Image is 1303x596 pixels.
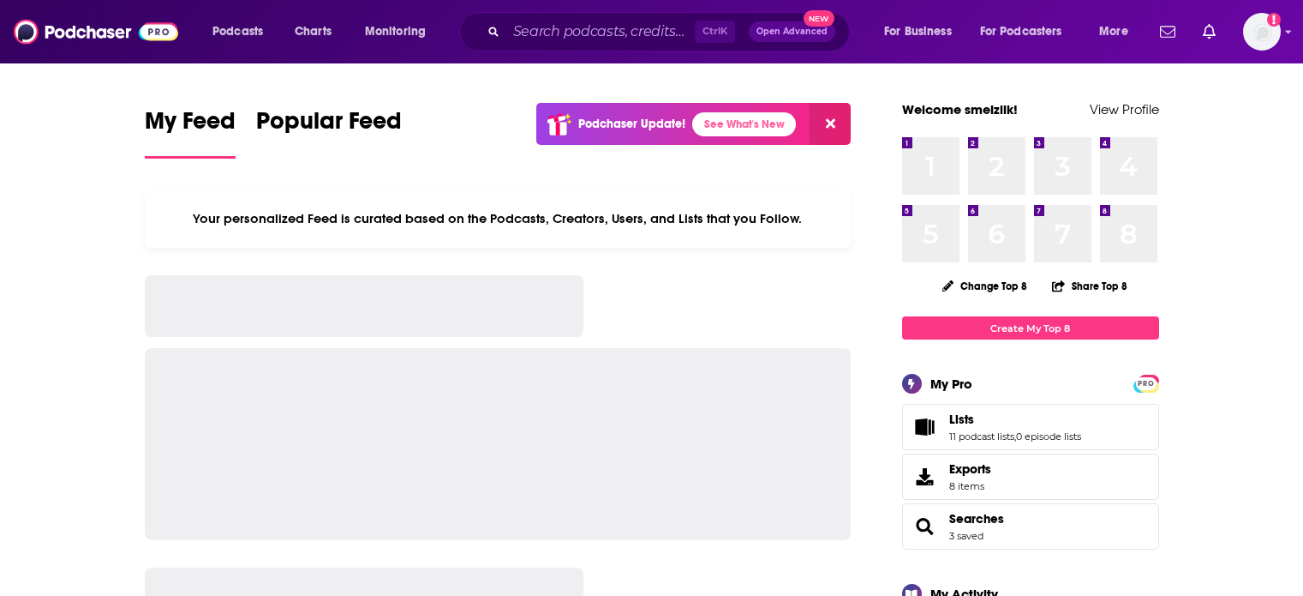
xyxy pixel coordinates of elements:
[1090,101,1159,117] a: View Profile
[969,18,1087,45] button: open menu
[1099,20,1128,44] span: More
[353,18,448,45] button: open menu
[949,430,1014,442] a: 11 podcast lists
[902,101,1018,117] a: Welcome smeizlik!
[949,461,991,477] span: Exports
[1136,376,1157,389] a: PRO
[949,412,1081,427] a: Lists
[902,404,1159,450] span: Lists
[908,465,942,489] span: Exports
[949,412,974,427] span: Lists
[145,106,236,146] span: My Feed
[908,515,942,539] a: Searches
[902,316,1159,340] a: Create My Top 8
[932,275,1038,297] button: Change Top 8
[1243,13,1281,51] button: Show profile menu
[695,21,735,43] span: Ctrl K
[295,20,332,44] span: Charts
[1196,17,1222,46] a: Show notifications dropdown
[145,190,852,248] div: Your personalized Feed is curated based on the Podcasts, Creators, Users, and Lists that you Follow.
[365,20,426,44] span: Monitoring
[902,503,1159,550] span: Searches
[872,18,973,45] button: open menu
[1136,377,1157,390] span: PRO
[902,454,1159,500] a: Exports
[1243,13,1281,51] span: Logged in as smeizlik
[1243,13,1281,51] img: User Profile
[949,511,1004,527] a: Searches
[256,106,402,159] a: Popular Feed
[506,18,695,45] input: Search podcasts, credits, & more...
[212,20,263,44] span: Podcasts
[1016,430,1081,442] a: 0 episode lists
[949,530,983,542] a: 3 saved
[256,106,402,146] span: Popular Feed
[578,117,685,131] p: Podchaser Update!
[475,12,866,51] div: Search podcasts, credits, & more...
[804,10,834,27] span: New
[1153,17,1182,46] a: Show notifications dropdown
[145,106,236,159] a: My Feed
[749,21,835,42] button: Open AdvancedNew
[949,480,991,492] span: 8 items
[930,376,972,392] div: My Pro
[884,20,952,44] span: For Business
[1014,430,1016,442] span: ,
[1051,269,1128,303] button: Share Top 8
[14,15,178,48] img: Podchaser - Follow, Share and Rate Podcasts
[1087,18,1150,45] button: open menu
[692,112,796,136] a: See What's New
[756,27,828,36] span: Open Advanced
[284,18,342,45] a: Charts
[980,20,1062,44] span: For Podcasters
[908,415,942,439] a: Lists
[200,18,285,45] button: open menu
[1267,13,1281,27] svg: Add a profile image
